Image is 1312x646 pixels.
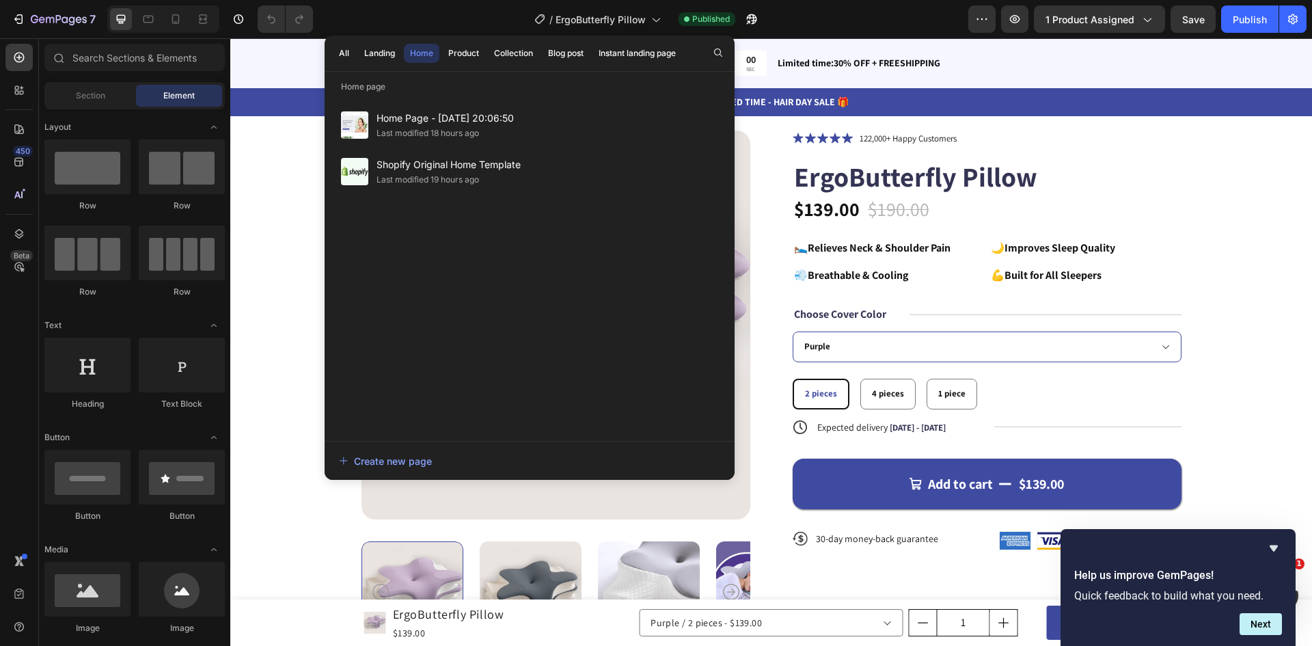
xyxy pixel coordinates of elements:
p: Quick feedback to build what you need. [1074,589,1282,602]
div: Last modified 19 hours ago [377,173,479,187]
button: Carousel Next Arrow [493,546,509,562]
span: 1 piece [708,349,735,361]
button: Save [1171,5,1216,33]
span: Toggle open [203,427,225,448]
div: Last modified 18 hours ago [377,126,479,140]
p: 122,000+ Happy Customers [629,94,726,107]
strong: Relieves Neck & Shoulder Pain [577,202,720,217]
button: decrement [679,571,707,597]
span: Shopify Original Home Template [377,157,521,173]
span: [DATE] - [DATE] [659,383,715,395]
div: Row [139,200,225,212]
button: Add to cart [816,567,948,602]
div: Image [139,622,225,634]
p: 💨 [564,230,678,245]
input: Search Sections & Elements [44,44,225,71]
p: 🛌 [564,203,720,217]
button: Instant landing page [592,44,682,63]
button: Landing [358,44,401,63]
div: Instant landing page [599,47,676,59]
span: Toggle open [203,539,225,561]
input: quantity [707,571,760,597]
button: Blog post [542,44,590,63]
span: 2 pieces [575,349,607,361]
strong: Improves Sleep Quality [774,202,885,217]
div: Heading [44,398,131,410]
span: / [549,12,553,27]
img: gempages_584365213856301940-5ff1ffb0-d72a-498d-9460-9de3cf351ffe.png [769,494,800,511]
span: Media [44,543,68,556]
span: Home Page - [DATE] 20:06:50 [377,110,514,126]
div: Landing [364,47,395,59]
div: Row [44,200,131,212]
div: Collection [494,47,533,59]
p: Choose Cover Color [564,269,656,284]
p: Home page [325,80,735,94]
div: Home [410,47,433,59]
div: Create new page [339,454,432,468]
div: Row [139,286,225,298]
span: Section [76,90,105,102]
div: 450 [13,146,33,157]
div: Publish [1233,12,1267,27]
button: Add to cart [562,420,951,471]
img: gempages_584365213856301940-e1d9a525-2e5b-4f54-8627-17fdcdd1b802.png [882,494,913,511]
div: Help us improve GemPages! [1074,540,1282,635]
p: 7 [90,11,96,27]
span: Save [1182,14,1205,25]
div: Button [139,510,225,522]
div: Undo/Redo [258,5,313,33]
div: Row [44,286,131,298]
div: $139.00 [787,435,835,456]
span: Layout [44,121,71,133]
button: 7 [5,5,102,33]
strong: Breathable & Cooling [577,230,678,244]
button: All [333,44,355,63]
span: ErgoButterfly Pillow [556,12,646,27]
span: 4 pieces [642,349,674,361]
h1: ErgoButterfly Pillow [562,119,951,157]
p: 30-day money-back guarantee [586,494,708,507]
img: gempages_584365213856301940-75f04842-47d8-4183-9d67-4e645ba8c065.png [845,494,875,511]
span: Button [44,431,70,444]
div: Add to cart [698,437,763,455]
span: Toggle open [203,314,225,336]
img: gempages_584365213856301940-65e5c015-5502-4b0d-9458-cf61a52969e3.png [920,494,951,511]
span: Toggle open [203,116,225,138]
div: $190.00 [636,157,700,185]
h2: Help us improve GemPages! [1074,567,1282,584]
strong: Built for All Sleepers [774,230,871,244]
button: Next question [1240,613,1282,635]
img: gempages_584365213856301940-04a71173-6bc9-4f2e-b5a4-040d03e28b7e.png [807,494,838,511]
button: Home [404,44,439,63]
div: Text Block [139,398,225,410]
span: 1 product assigned [1045,12,1134,27]
button: Collection [488,44,539,63]
span: 1 [1294,558,1304,569]
div: Add to cart [856,576,908,593]
p: 💪 [761,230,871,245]
div: Image [44,622,131,634]
div: Product [448,47,479,59]
span: Published [692,13,730,25]
button: increment [760,571,787,597]
iframe: Design area [230,38,1312,646]
div: $139.00 [161,587,275,604]
p: 🌙 [761,203,885,217]
button: Create new page [338,447,721,474]
span: Element [163,90,195,102]
button: Hide survey [1266,540,1282,556]
span: Text [44,319,61,332]
button: Publish [1221,5,1279,33]
button: 1 product assigned [1034,5,1165,33]
h1: ErgoButterfly Pillow [161,565,275,587]
div: Blog post [548,47,584,59]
